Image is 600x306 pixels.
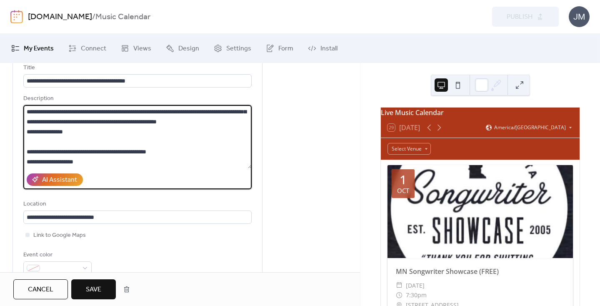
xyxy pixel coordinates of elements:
[397,188,409,194] div: Oct
[86,285,101,295] span: Save
[23,94,250,104] div: Description
[27,173,83,186] button: AI Assistant
[381,108,580,118] div: Live Music Calendar
[92,9,95,25] b: /
[28,9,92,25] a: [DOMAIN_NAME]
[23,63,250,73] div: Title
[33,231,86,241] span: Link to Google Maps
[396,267,499,276] a: MN Songwriter Showcase (FREE)
[95,9,150,25] b: Music Calendar
[10,10,23,23] img: logo
[302,37,344,60] a: Install
[42,175,77,185] div: AI Assistant
[400,173,407,186] div: 1
[260,37,300,60] a: Form
[13,279,68,299] button: Cancel
[62,37,112,60] a: Connect
[24,44,54,54] span: My Events
[406,281,425,291] span: [DATE]
[494,125,566,130] span: America/[GEOGRAPHIC_DATA]
[28,285,53,295] span: Cancel
[23,250,90,260] div: Event color
[71,279,116,299] button: Save
[178,44,199,54] span: Design
[23,199,250,209] div: Location
[226,44,251,54] span: Settings
[278,44,293,54] span: Form
[396,290,402,300] div: ​
[320,44,337,54] span: Install
[396,281,402,291] div: ​
[160,37,205,60] a: Design
[406,290,427,300] span: 7:30pm
[133,44,151,54] span: Views
[207,37,257,60] a: Settings
[81,44,106,54] span: Connect
[569,6,590,27] div: JM
[115,37,157,60] a: Views
[5,37,60,60] a: My Events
